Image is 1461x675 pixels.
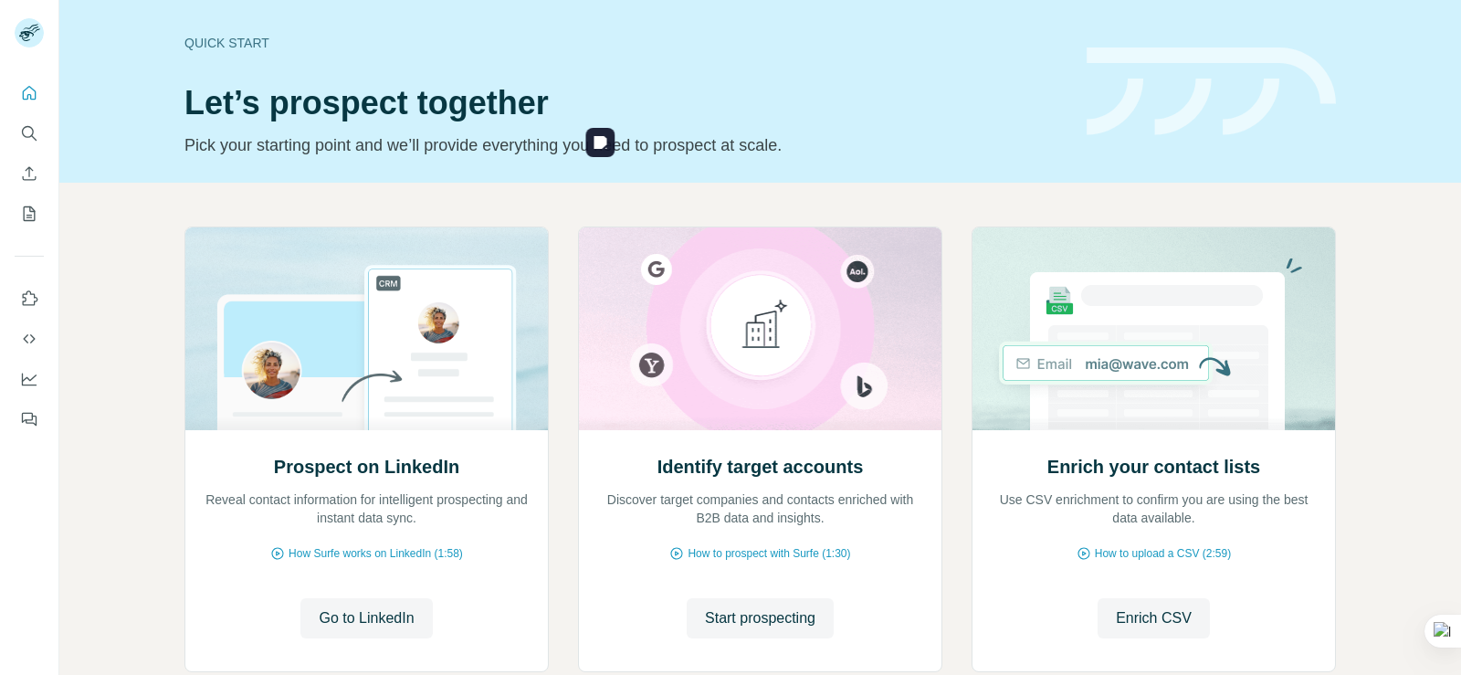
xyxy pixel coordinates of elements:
button: Enrich CSV [15,157,44,190]
p: Reveal contact information for intelligent prospecting and instant data sync. [204,490,530,527]
span: How to prospect with Surfe (1:30) [688,545,850,562]
img: Prospect on LinkedIn [184,227,549,430]
h2: Prospect on LinkedIn [274,454,459,480]
button: Go to LinkedIn [300,598,432,638]
span: Go to LinkedIn [319,607,414,629]
div: Quick start [184,34,1065,52]
h1: Let’s prospect together [184,85,1065,121]
h2: Identify target accounts [657,454,864,480]
img: Enrich your contact lists [972,227,1336,430]
button: Search [15,117,44,150]
span: How Surfe works on LinkedIn (1:58) [289,545,463,562]
button: Quick start [15,77,44,110]
button: Use Surfe API [15,322,44,355]
span: Enrich CSV [1116,607,1192,629]
button: Feedback [15,403,44,436]
img: banner [1087,47,1336,136]
button: Start prospecting [687,598,834,638]
span: How to upload a CSV (2:59) [1095,545,1231,562]
button: Enrich CSV [1098,598,1210,638]
button: Dashboard [15,363,44,396]
p: Use CSV enrichment to confirm you are using the best data available. [991,490,1317,527]
span: Start prospecting [705,607,815,629]
p: Pick your starting point and we’ll provide everything you need to prospect at scale. [184,132,1065,158]
img: Identify target accounts [578,227,942,430]
h2: Enrich your contact lists [1047,454,1260,480]
button: Use Surfe on LinkedIn [15,282,44,315]
p: Discover target companies and contacts enriched with B2B data and insights. [597,490,923,527]
button: My lists [15,197,44,230]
